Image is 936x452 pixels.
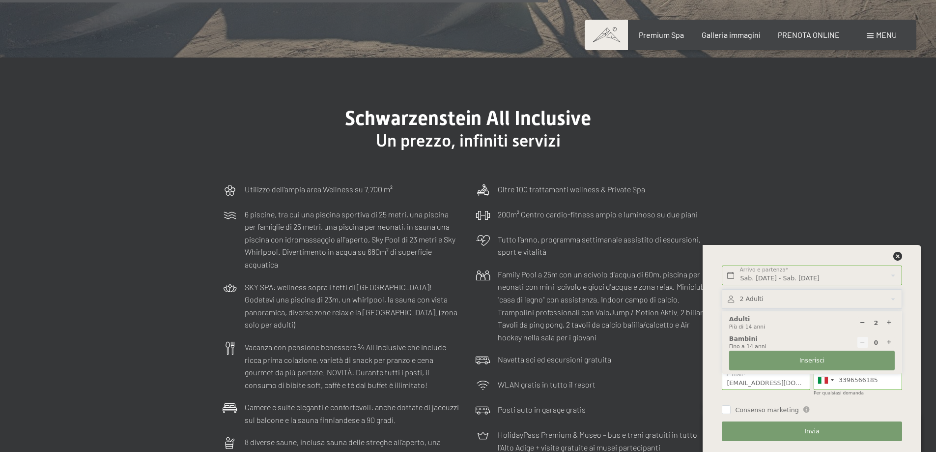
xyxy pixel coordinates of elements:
p: 6 piscine, tra cui una piscina sportiva di 25 metri, una piscina per famiglie di 25 metri, una pi... [245,208,461,271]
p: SKY SPA: wellness sopra i tetti di [GEOGRAPHIC_DATA]! Godetevi una piscina di 23m, un whirlpool, ... [245,281,461,331]
p: Navetta sci ed escursioni gratuita [498,353,611,366]
span: Invia [804,427,819,436]
a: PRENOTA ONLINE [778,30,840,39]
p: Oltre 100 trattamenti wellness & Private Spa [498,183,645,196]
p: Posti auto in garage gratis [498,403,586,416]
span: Menu [876,30,897,39]
span: Un prezzo, infiniti servizi [376,131,561,151]
p: Tutto l’anno, programma settimanale assistito di escursioni, sport e vitalità [498,233,714,258]
span: Schwarzenstein All Inclusive [345,107,591,130]
p: 200m² Centro cardio-fitness ampio e luminoso su due piani [498,208,698,221]
button: Invia [722,422,902,442]
span: Consenso marketing [735,406,798,415]
input: 312 345 6789 [814,370,902,390]
p: Utilizzo dell‘ampia area Wellness su 7.700 m² [245,183,393,196]
button: Inserisci [729,351,895,371]
span: Inserisci [799,356,825,365]
p: Camere e suite eleganti e confortevoli: anche dottate di jaccuzzi sul balcone e la sauna finnland... [245,401,461,426]
div: Italy (Italia): +39 [814,370,837,390]
p: Vacanza con pensione benessere ¾ All Inclusive che include ricca prima colazione, varietà di snac... [245,341,461,391]
a: Galleria immagini [702,30,761,39]
p: WLAN gratis in tutto il resort [498,378,596,391]
label: Per qualsiasi domanda [814,391,864,395]
a: Premium Spa [639,30,684,39]
p: Family Pool a 25m con un scivolo d'acqua di 60m, piscina per neonati con mini-scivolo e gioci d'a... [498,268,714,344]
